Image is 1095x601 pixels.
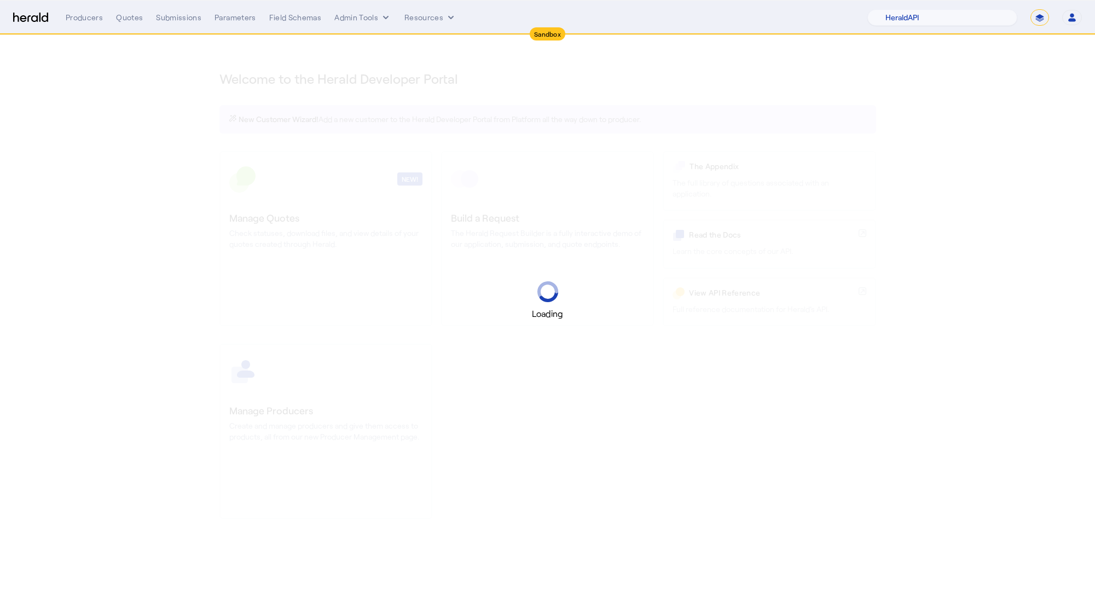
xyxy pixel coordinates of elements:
div: Sandbox [530,27,565,41]
div: Parameters [215,12,256,23]
div: Producers [66,12,103,23]
button: Resources dropdown menu [404,12,456,23]
div: Submissions [156,12,201,23]
div: Quotes [116,12,143,23]
button: internal dropdown menu [334,12,391,23]
div: Field Schemas [269,12,322,23]
img: Herald Logo [13,13,48,23]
